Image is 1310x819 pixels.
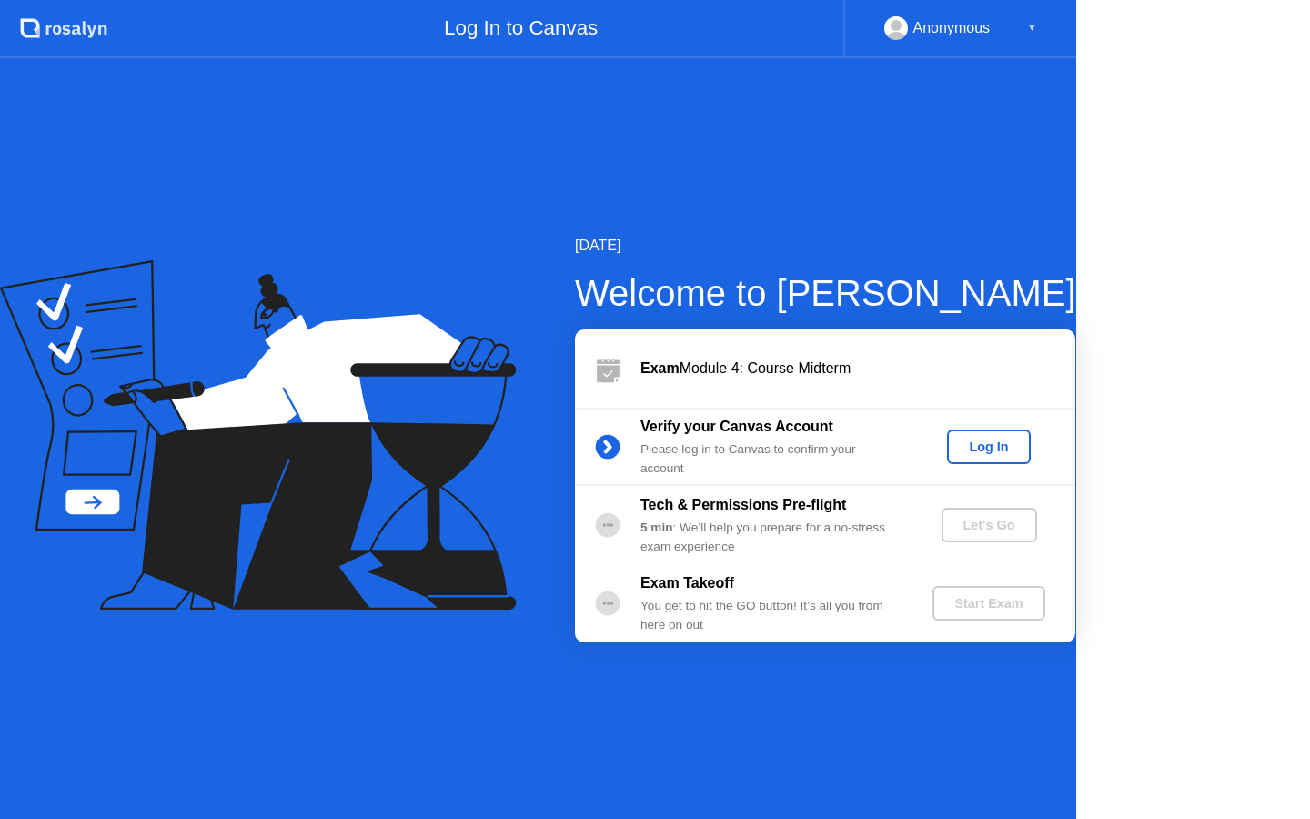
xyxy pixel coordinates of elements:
[640,597,902,634] div: You get to hit the GO button! It’s all you from here on out
[640,419,833,434] b: Verify your Canvas Account
[640,519,902,556] div: : We’ll help you prepare for a no-stress exam experience
[913,16,991,40] div: Anonymous
[640,440,902,478] div: Please log in to Canvas to confirm your account
[1027,16,1036,40] div: ▼
[947,430,1030,464] button: Log In
[940,596,1037,611] div: Start Exam
[949,518,1030,532] div: Let's Go
[640,358,1075,379] div: Module 4: Course Midterm
[640,497,846,512] b: Tech & Permissions Pre-flight
[932,586,1044,621] button: Start Exam
[575,235,1076,257] div: [DATE]
[640,575,734,591] b: Exam Takeoff
[954,440,1023,454] div: Log In
[640,521,673,534] b: 5 min
[640,360,680,376] b: Exam
[942,508,1037,542] button: Let's Go
[575,266,1076,320] div: Welcome to [PERSON_NAME]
